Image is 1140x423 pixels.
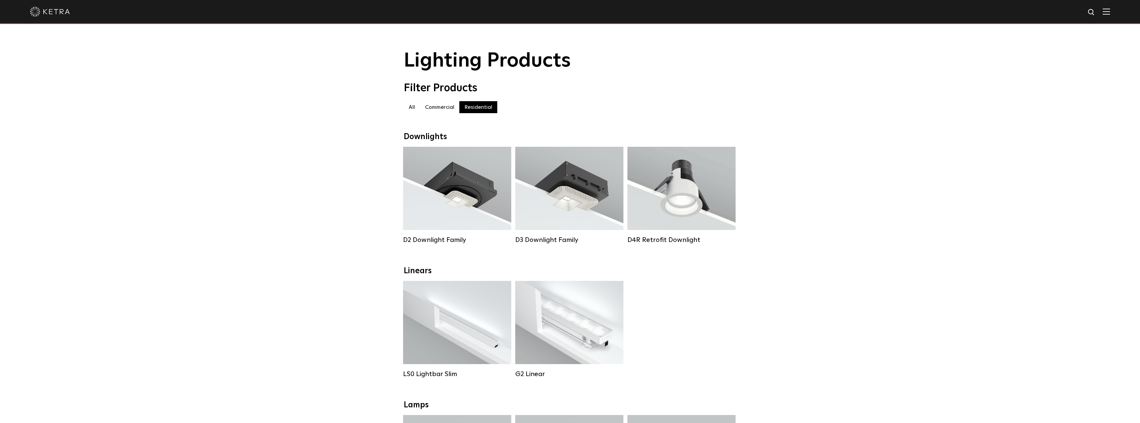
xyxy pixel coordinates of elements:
[403,281,511,378] a: LS0 Lightbar Slim Lumen Output:200 / 350Colors:White / BlackControl:X96 Controller
[403,370,511,378] div: LS0 Lightbar Slim
[627,147,736,244] a: D4R Retrofit Downlight Lumen Output:800Colors:White / BlackBeam Angles:15° / 25° / 40° / 60°Watta...
[515,236,623,244] div: D3 Downlight Family
[404,400,737,410] div: Lamps
[404,82,737,95] div: Filter Products
[403,236,511,244] div: D2 Downlight Family
[515,147,623,244] a: D3 Downlight Family Lumen Output:700 / 900 / 1100Colors:White / Black / Silver / Bronze / Paintab...
[30,7,70,17] img: ketra-logo-2019-white
[515,370,623,378] div: G2 Linear
[404,51,571,71] span: Lighting Products
[459,101,497,113] label: Residential
[515,281,623,378] a: G2 Linear Lumen Output:400 / 700 / 1000Colors:WhiteBeam Angles:Flood / [GEOGRAPHIC_DATA] / Narrow...
[404,132,737,142] div: Downlights
[627,236,736,244] div: D4R Retrofit Downlight
[1103,8,1110,15] img: Hamburger%20Nav.svg
[404,101,420,113] label: All
[1087,8,1096,17] img: search icon
[403,147,511,244] a: D2 Downlight Family Lumen Output:1200Colors:White / Black / Gloss Black / Silver / Bronze / Silve...
[404,266,737,276] div: Linears
[420,101,459,113] label: Commercial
